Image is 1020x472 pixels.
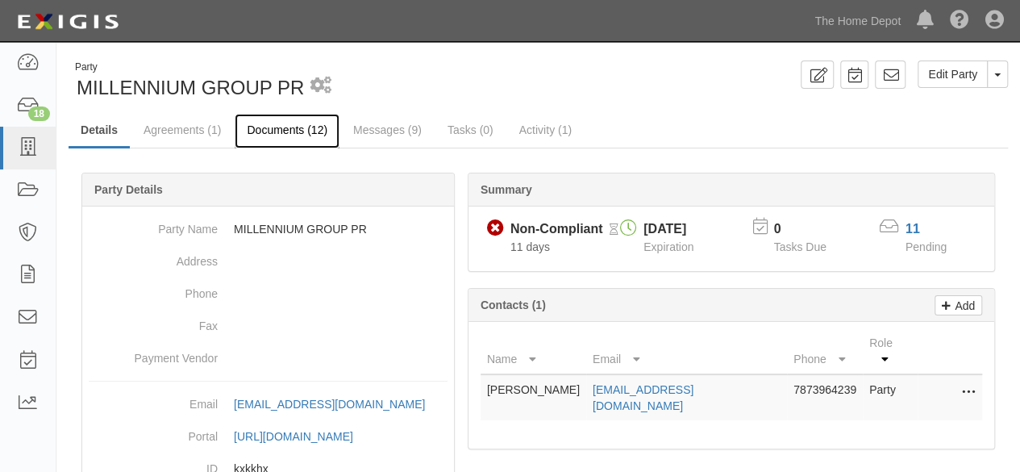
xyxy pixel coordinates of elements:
[950,11,969,31] i: Help Center - Complianz
[773,240,826,253] span: Tasks Due
[787,328,863,374] th: Phone
[69,114,130,148] a: Details
[481,374,586,420] td: [PERSON_NAME]
[918,61,988,88] a: Edit Party
[586,328,787,374] th: Email
[89,278,218,302] dt: Phone
[234,396,425,412] div: [EMAIL_ADDRESS][DOMAIN_NAME]
[510,220,603,239] div: Non-Compliant
[773,220,846,239] p: 0
[435,114,506,146] a: Tasks (0)
[89,310,218,334] dt: Fax
[863,328,918,374] th: Role
[510,240,550,253] span: Since 09/29/2025
[89,213,218,237] dt: Party Name
[507,114,584,146] a: Activity (1)
[234,398,443,411] a: [EMAIL_ADDRESS][DOMAIN_NAME]
[935,295,982,315] a: Add
[234,430,371,443] a: [URL][DOMAIN_NAME]
[481,328,586,374] th: Name
[643,220,693,239] div: [DATE]
[131,114,233,146] a: Agreements (1)
[77,77,304,98] span: MILLENNIUM GROUP PR
[69,61,527,102] div: MILLENNIUM GROUP PR
[481,183,532,196] b: Summary
[94,183,163,196] b: Party Details
[643,240,693,253] span: Expiration
[89,213,448,245] dd: MILLENNIUM GROUP PR
[609,224,618,236] i: Pending Review
[89,388,218,412] dt: Email
[341,114,434,146] a: Messages (9)
[487,220,504,237] i: Non-Compliant
[593,383,693,412] a: [EMAIL_ADDRESS][DOMAIN_NAME]
[951,296,975,315] p: Add
[12,7,123,36] img: logo-5460c22ac91f19d4615b14bd174203de0afe785f0fc80cf4dbbc73dc1793850b.png
[235,114,339,148] a: Documents (12)
[806,5,909,37] a: The Home Depot
[28,107,50,121] div: 18
[906,222,920,236] a: 11
[787,374,863,420] td: 7873964239
[75,61,304,74] div: Party
[906,240,947,253] span: Pending
[89,342,218,366] dt: Payment Vendor
[89,245,218,269] dt: Address
[863,374,918,420] td: Party
[481,299,546,311] b: Contacts (1)
[89,420,218,445] dt: Portal
[310,77,331,94] i: 2 scheduled workflows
